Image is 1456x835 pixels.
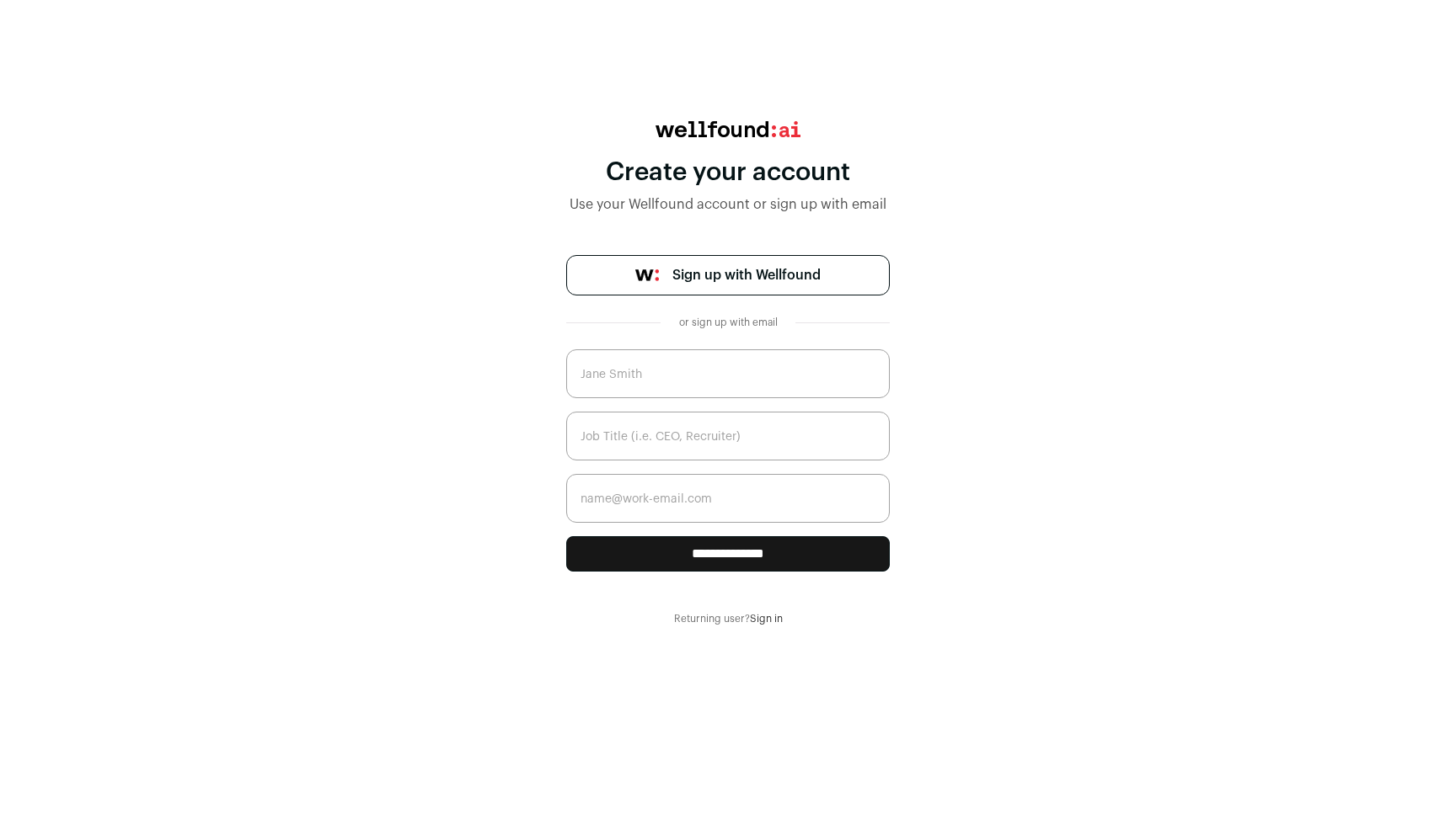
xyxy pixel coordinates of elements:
a: Sign in [750,614,783,624]
div: Create your account [566,157,890,188]
div: Returning user? [566,612,890,625]
input: name@work-email.com [566,474,890,523]
img: wellfound-symbol-flush-black-fb3c872781a75f747ccb3a119075da62bfe97bd399995f84a933054e44a575c4.png [635,269,659,281]
img: wellfound:ai [656,121,800,137]
input: Jane Smith [566,349,890,398]
div: Use your Wellfound account or sign up with email [566,194,890,215]
span: Sign up with Wellfound [672,265,821,285]
div: or sign up with email [674,316,782,329]
input: Job Title (i.e. CEO, Recruiter) [566,412,890,460]
a: Sign up with Wellfound [566,255,890,295]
